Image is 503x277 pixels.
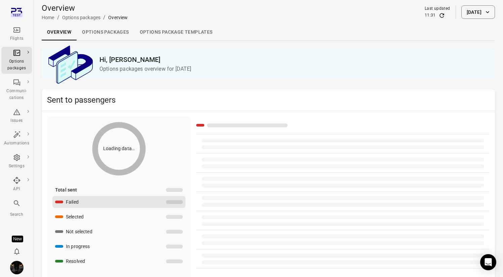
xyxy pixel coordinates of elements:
div: In progress [66,243,90,250]
div: Last updated [425,5,450,12]
div: Selected [66,213,84,220]
div: Settings [4,163,29,170]
a: Issues [1,106,32,126]
a: Settings [1,151,32,172]
li: / [57,13,59,22]
div: Tooltip anchor [12,236,23,242]
div: Not selected [66,228,92,235]
div: Overview [108,14,128,21]
div: Search [4,211,29,218]
text: Loading data… [103,146,135,151]
a: Home [42,15,54,20]
button: [DATE] [461,5,495,19]
a: Options package Templates [134,24,218,40]
button: Refresh data [438,12,445,19]
p: Options packages overview for [DATE] [99,65,490,73]
button: Search [1,197,32,220]
button: Selected [52,211,185,223]
button: Failed [52,196,185,208]
button: In progress [52,240,185,252]
div: Flights [4,35,29,42]
h2: Hi, [PERSON_NAME] [99,54,490,65]
a: Options packages [62,15,100,20]
div: Local navigation [42,24,495,40]
a: Options packages [1,47,32,74]
button: Not selected [52,226,185,238]
div: Communi-cations [4,88,29,101]
h2: Sent to passengers [47,95,490,105]
button: Notifications [10,245,24,258]
img: images [10,261,24,274]
a: Communi-cations [1,76,32,103]
div: Open Intercom Messenger [480,254,496,270]
div: 11:31 [425,12,436,19]
div: Resolved [66,258,85,265]
div: Total sent [55,186,77,193]
div: Failed [66,199,79,205]
div: Issues [4,117,29,124]
button: Iris [7,258,26,277]
button: Resolved [52,255,185,267]
a: Flights [1,24,32,44]
a: Automations [1,129,32,149]
a: Overview [42,24,77,40]
li: / [103,13,106,22]
div: Automations [4,140,29,147]
div: Options packages [4,58,29,72]
div: API [4,186,29,193]
h1: Overview [42,3,128,13]
a: API [1,174,32,195]
nav: Breadcrumbs [42,13,128,22]
a: Options packages [77,24,134,40]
